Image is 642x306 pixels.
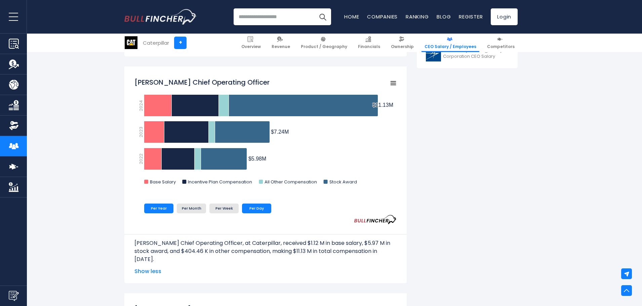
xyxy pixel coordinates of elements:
text: 2023 [138,127,144,137]
img: Bullfincher logo [124,9,197,25]
a: Home [344,13,359,20]
tspan: $11.13M [372,102,393,108]
tspan: [PERSON_NAME] Chief Operating Officer [134,78,270,87]
a: Go to homepage [124,9,197,25]
a: Login [491,8,518,25]
img: LMT logo [426,46,441,61]
a: Blog [437,13,451,20]
a: Competitors [484,34,518,52]
text: All Other Compensation [265,179,317,185]
p: [PERSON_NAME] Chief Operating Officer, at Caterpillar, received $1.12 M in base salary, $5.97 M i... [134,239,397,263]
tspan: $7.24M [271,129,289,135]
span: Lockheed [PERSON_NAME] Corporation CEO Salary [443,48,509,59]
span: Financials [358,44,380,49]
span: CEO Salary / Employees [425,44,476,49]
a: Companies [367,13,398,20]
span: Revenue [272,44,290,49]
span: Ownership [391,44,414,49]
a: Ranking [406,13,429,20]
button: Search [314,8,331,25]
a: Product / Geography [298,34,350,52]
img: CAT logo [125,36,137,49]
tspan: $5.98M [248,156,266,162]
a: Overview [238,34,264,52]
li: Per Year [144,204,173,213]
a: Revenue [269,34,293,52]
span: Competitors [487,44,515,49]
span: Overview [241,44,261,49]
span: Product / Geography [301,44,347,49]
text: 2024 [138,100,144,111]
li: Per Month [177,204,206,213]
text: 2022 [138,154,144,164]
a: Ownership [388,34,417,52]
text: Stock Award [329,179,357,185]
img: Ownership [9,121,19,131]
div: Caterpillar [143,39,169,47]
a: Lockheed [PERSON_NAME] Corporation CEO Salary [422,45,513,63]
text: Base Salary [150,179,176,185]
a: CEO Salary / Employees [422,34,479,52]
text: Incentive Plan Compensation [188,179,252,185]
li: Per Day [242,204,271,213]
a: Register [459,13,483,20]
li: Per Week [209,204,239,213]
svg: Joseph E. Creed Chief Operating Officer [134,74,397,192]
a: + [174,37,187,49]
span: Show less [134,267,397,275]
a: Financials [355,34,383,52]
